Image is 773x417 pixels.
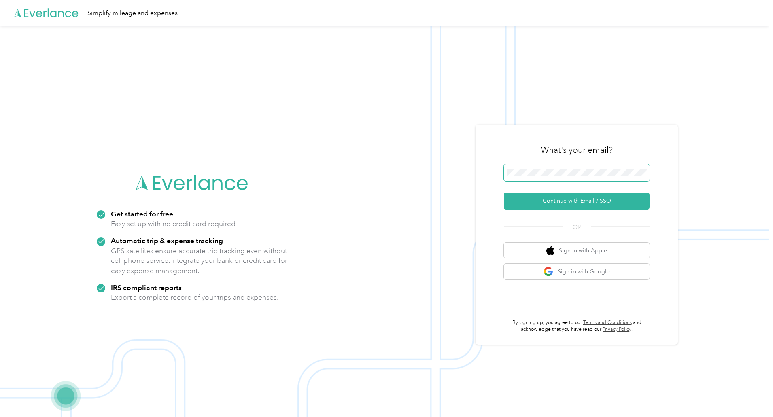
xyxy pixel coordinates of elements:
[544,267,554,277] img: google logo
[111,246,288,276] p: GPS satellites ensure accurate trip tracking even without cell phone service. Integrate your bank...
[504,264,650,279] button: google logoSign in with Google
[111,219,236,229] p: Easy set up with no credit card required
[541,144,613,156] h3: What's your email?
[603,326,631,332] a: Privacy Policy
[111,236,223,245] strong: Automatic trip & expense tracking
[111,210,173,218] strong: Get started for free
[546,246,554,256] img: apple logo
[563,223,591,231] span: OR
[111,292,278,303] p: Export a complete record of your trips and expenses.
[87,8,178,18] div: Simplify mileage and expenses
[583,320,632,326] a: Terms and Conditions
[504,243,650,258] button: apple logoSign in with Apple
[504,193,650,210] button: Continue with Email / SSO
[111,283,182,292] strong: IRS compliant reports
[504,319,650,333] p: By signing up, you agree to our and acknowledge that you have read our .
